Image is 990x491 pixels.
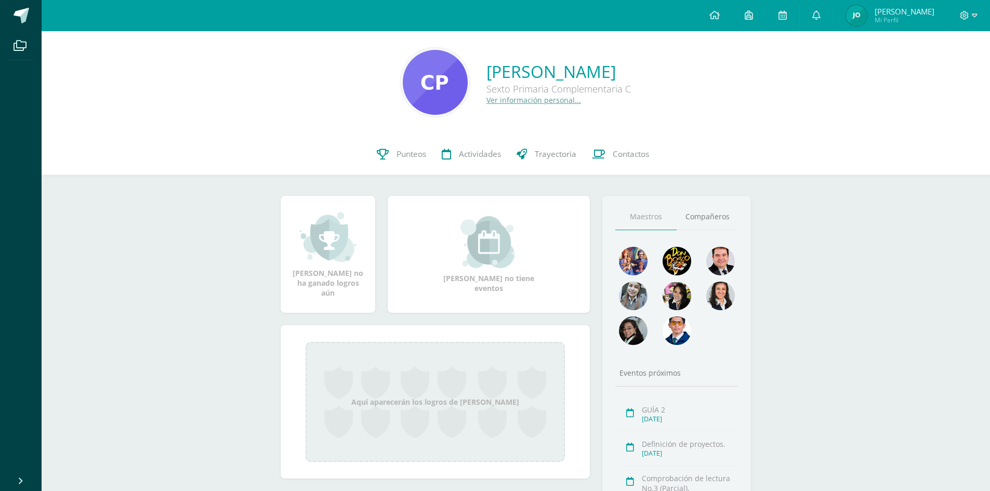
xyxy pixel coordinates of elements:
div: Eventos próximos [615,368,738,378]
span: Actividades [459,149,501,160]
img: achievement_small.png [300,211,357,263]
a: Contactos [584,134,657,175]
a: Actividades [434,134,509,175]
span: Contactos [613,149,649,160]
img: 7e15a45bc4439684581270cc35259faa.png [706,282,735,310]
span: Trayectoria [535,149,576,160]
div: [PERSON_NAME] no tiene eventos [437,216,541,293]
img: 79570d67cb4e5015f1d97fde0ec62c05.png [706,247,735,275]
a: Ver información personal... [486,95,581,105]
img: 3b6b7dd276cbcff4b4c64e49fe5a1256.png [846,5,867,26]
span: Punteos [397,149,426,160]
a: Maestros [615,204,677,230]
div: [PERSON_NAME] no ha ganado logros aún [291,211,365,298]
div: Sexto Primaria Complementaria C [486,83,631,95]
div: GUÍA 2 [642,405,735,415]
img: 36d2dcbc35c2b2c7b19de719afa5a517.png [403,50,468,115]
img: event_small.png [460,216,517,268]
div: [DATE] [642,415,735,423]
a: Punteos [369,134,434,175]
span: [PERSON_NAME] [875,6,934,17]
img: 29fc2a48271e3f3676cb2cb292ff2552.png [663,247,691,275]
img: 6377130e5e35d8d0020f001f75faf696.png [619,316,648,345]
img: 45bd7986b8947ad7e5894cbc9b781108.png [619,282,648,310]
a: [PERSON_NAME] [486,60,631,83]
div: [DATE] [642,449,735,458]
img: 07eb4d60f557dd093c6c8aea524992b7.png [663,316,691,345]
a: Compañeros [677,204,738,230]
div: Aquí aparecerán los logros de [PERSON_NAME] [306,342,565,462]
img: ddcb7e3f3dd5693f9a3e043a79a89297.png [663,282,691,310]
img: 88256b496371d55dc06d1c3f8a5004f4.png [619,247,648,275]
a: Trayectoria [509,134,584,175]
div: Definición de proyectos. [642,439,735,449]
span: Mi Perfil [875,16,934,24]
